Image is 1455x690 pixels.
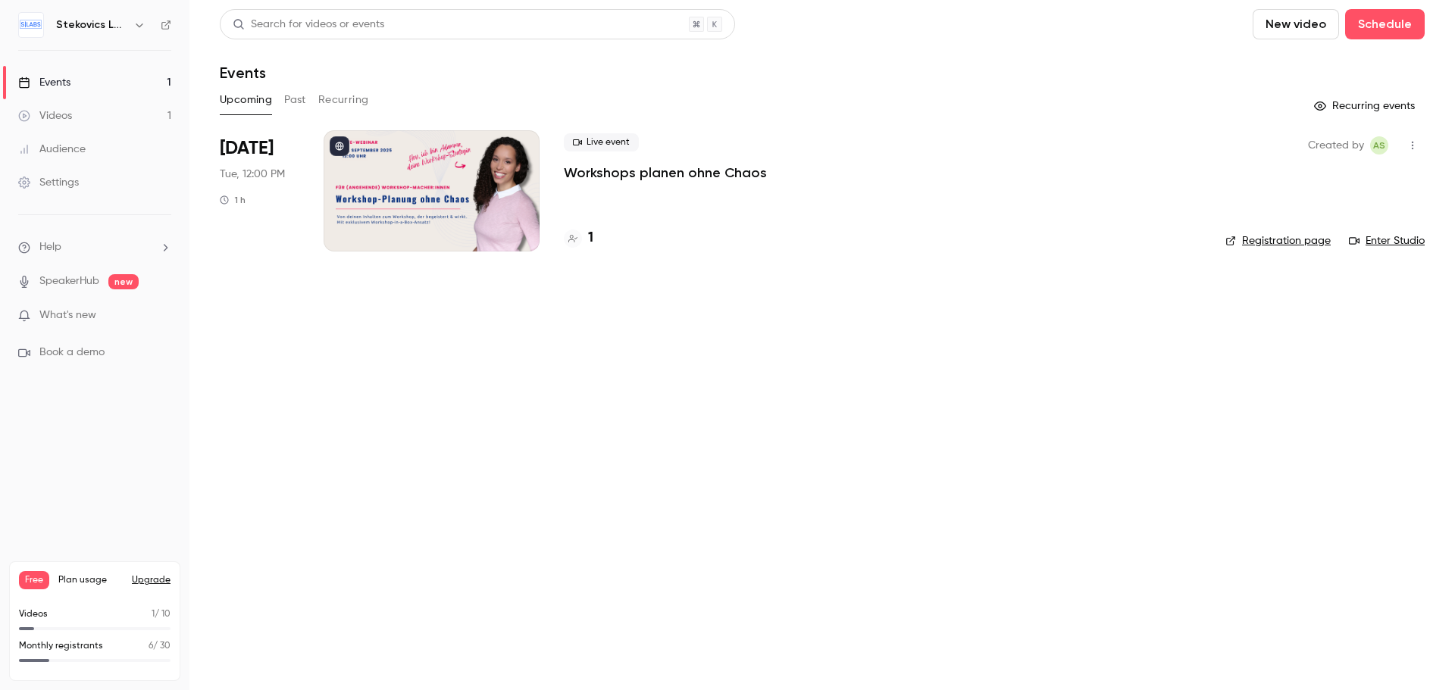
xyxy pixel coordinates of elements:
span: Help [39,239,61,255]
button: Recurring events [1307,94,1425,118]
a: 1 [564,228,593,248]
li: help-dropdown-opener [18,239,171,255]
span: new [108,274,139,289]
span: [DATE] [220,136,274,161]
button: Recurring [318,88,369,112]
h4: 1 [588,228,593,248]
span: Live event [564,133,639,151]
a: Registration page [1225,233,1331,248]
button: Upgrade [132,574,171,586]
p: / 10 [152,607,171,621]
h1: Events [220,64,266,82]
a: Workshops planen ohne Chaos [564,164,767,182]
button: Upcoming [220,88,272,112]
div: 1 h [220,194,246,206]
span: Free [19,571,49,589]
button: New video [1253,9,1339,39]
p: Monthly registrants [19,639,103,653]
p: / 30 [149,639,171,653]
a: Enter Studio [1349,233,1425,248]
span: 6 [149,642,153,651]
div: Videos [18,108,72,123]
div: Events [18,75,70,90]
span: AS [1373,136,1385,155]
span: Tue, 12:00 PM [220,167,285,182]
button: Schedule [1345,9,1425,39]
a: SpeakerHub [39,273,99,289]
img: Stekovics LABS [19,13,43,37]
div: Settings [18,175,79,190]
span: Book a demo [39,345,105,361]
h6: Stekovics LABS [56,17,127,33]
div: Search for videos or events [233,17,384,33]
span: What's new [39,308,96,323]
span: 1 [152,610,155,619]
span: Created by [1308,136,1364,155]
button: Past [284,88,306,112]
div: Sep 30 Tue, 12:00 PM (Europe/Berlin) [220,130,299,251]
p: Videos [19,607,48,621]
span: Adamma Stekovics [1370,136,1388,155]
span: Plan usage [58,574,123,586]
div: Audience [18,142,86,157]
